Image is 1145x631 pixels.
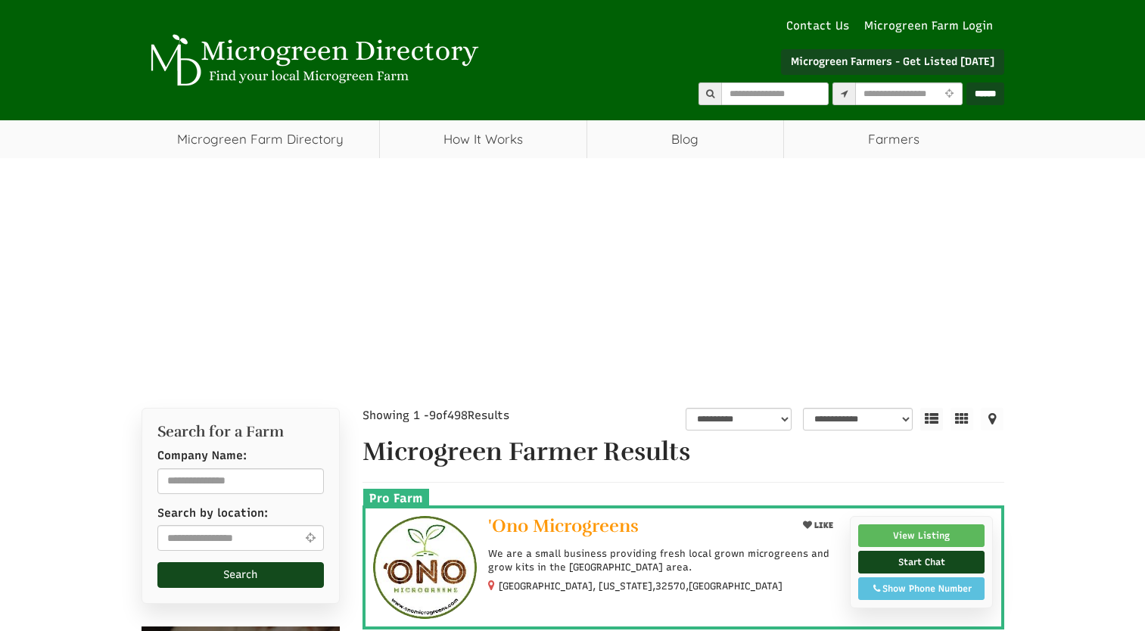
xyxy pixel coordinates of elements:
[373,516,477,620] img: 'Ono Microgreens
[488,516,786,539] a: 'Ono Microgreens
[157,424,325,440] h2: Search for a Farm
[380,120,587,158] a: How It Works
[864,18,1000,34] a: Microgreen Farm Login
[142,120,380,158] a: Microgreen Farm Directory
[686,408,792,431] select: overall_rating_filter-1
[812,521,833,530] span: LIKE
[858,524,985,547] a: View Listing
[784,120,1004,158] span: Farmers
[867,582,977,595] div: Show Phone Number
[798,516,839,535] button: LIKE
[655,580,686,593] span: 32570
[157,562,325,588] button: Search
[587,120,783,158] a: Blog
[499,580,783,592] small: [GEOGRAPHIC_DATA], [US_STATE], ,
[488,547,839,574] p: We are a small business providing fresh local grown microgreens and grow kits in the [GEOGRAPHIC_...
[429,409,436,422] span: 9
[447,409,468,422] span: 498
[781,49,1004,75] a: Microgreen Farmers - Get Listed [DATE]
[488,514,639,537] span: 'Ono Microgreens
[858,551,985,573] a: Start Chat
[803,408,913,431] select: sortbox-1
[301,532,319,543] i: Use Current Location
[362,438,1004,466] h1: Microgreen Farmer Results
[157,505,268,521] label: Search by location:
[157,448,247,464] label: Company Name:
[142,34,482,87] img: Microgreen Directory
[779,18,857,34] a: Contact Us
[941,89,957,99] i: Use Current Location
[362,408,576,424] div: Showing 1 - of Results
[119,166,1027,378] iframe: Advertisement
[689,580,783,593] span: [GEOGRAPHIC_DATA]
